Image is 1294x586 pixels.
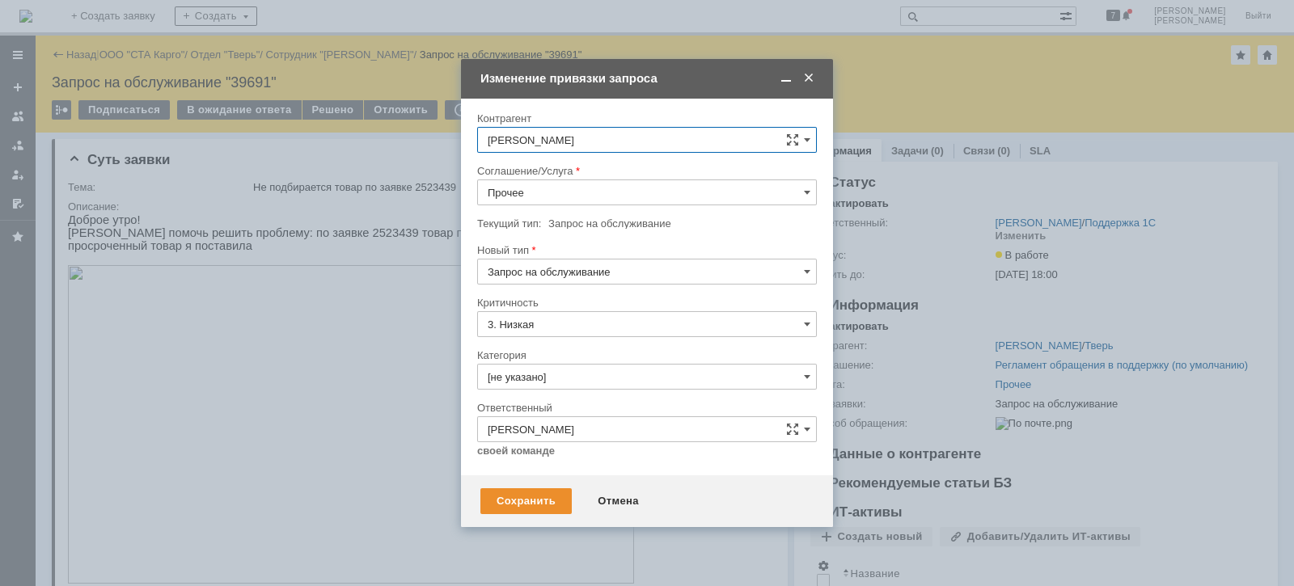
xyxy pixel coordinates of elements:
span: Закрыть [801,71,817,86]
div: Изменение привязки запроса [480,71,817,86]
span: Свернуть (Ctrl + M) [778,71,794,86]
span: Сложная форма [786,423,799,436]
div: Критичность [477,297,814,308]
div: Новый тип [477,245,814,255]
label: Текущий тип: [477,217,541,230]
span: Запрос на обслуживание [548,217,671,230]
span: Сложная форма [786,133,799,146]
div: Категория [477,350,814,360]
div: Контрагент [477,113,814,124]
div: Ответственный [477,403,814,413]
div: Соглашение/Услуга [477,166,814,176]
a: своей команде [477,445,555,457]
